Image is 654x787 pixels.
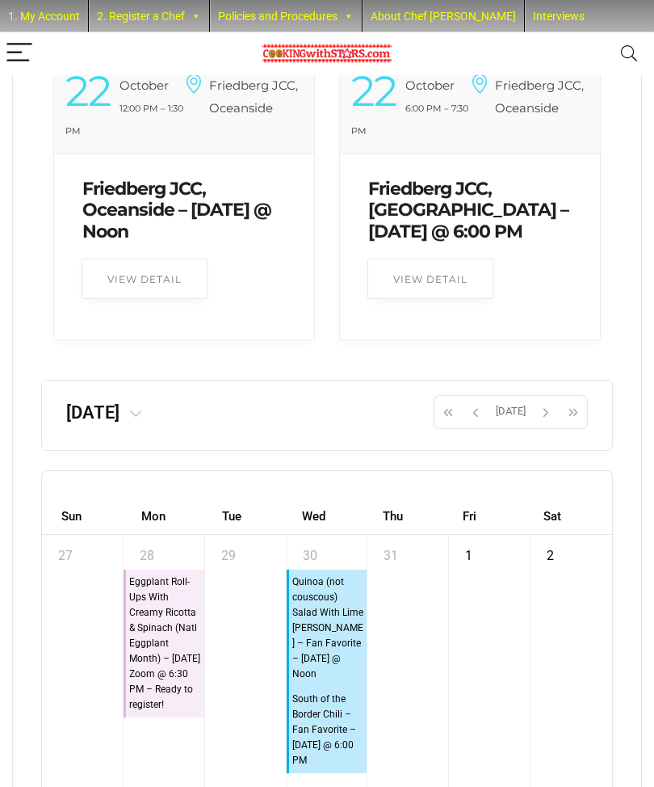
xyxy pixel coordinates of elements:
div: 12:00 PM – 1:30 PM [65,98,184,143]
a: View Detail [367,259,493,300]
a: Eggplant Roll-Ups With Creamy Ricotta & Spinach (Natl Eggplant Month) – [DATE] Zoom @ 6:30 PM – R... [124,570,204,718]
button: Previous year [434,396,462,430]
a: Wednesday [299,504,329,530]
button: Search [610,32,648,75]
button: Next month [532,396,560,430]
img: Chef Paula's Cooking With Stars [262,44,392,64]
a: Friday [459,504,480,530]
div: 22 [351,75,396,108]
a: Friedberg JCC, [GEOGRAPHIC_DATA] – [DATE] @ 6:00 PM [368,179,568,243]
a: Saturday [540,504,564,530]
div: 6:00 PM – 7:30 PM [351,98,470,143]
div: October [119,75,169,97]
div: South of the Border Chili – Fan Favorite – [DATE] @ 6:00 PM [291,692,365,770]
a: August 1, 2025 [457,536,480,570]
a: July 29, 2025 [213,536,244,570]
h2: [DATE] [66,403,150,423]
a: Friedberg JCC, Oceanside – [DATE] @ Noon [82,179,271,243]
a: Tuesday [219,504,245,530]
button: [DATE] [489,396,532,430]
a: Thursday [379,504,406,530]
div: Eggplant Roll-Ups With Creamy Ricotta & Spinach (Natl Eggplant Month) – [DATE] Zoom @ 6:30 PM – R... [128,574,202,714]
button: Previous month [462,396,489,430]
div: October [405,75,455,97]
div: Quinoa (not couscous) Salad With Lime [PERSON_NAME] – Fan Favorite – [DATE] @ Noon [291,574,365,684]
a: South of the Border Chili – Fan Favorite – [DATE] @ 6:00 PM [287,688,367,774]
a: Monday [138,504,169,530]
a: July 31, 2025 [375,536,406,570]
a: July 30, 2025 [295,536,325,570]
div: 22 [65,75,111,108]
a: View Detail [82,259,208,300]
a: Sunday [58,504,85,530]
a: Quinoa (not couscous) Salad With Lime [PERSON_NAME] – Fan Favorite – [DATE] @ Noon [287,570,367,688]
a: July 28, 2025 [132,536,162,570]
button: Next year [560,396,588,430]
h6: Friedberg JCC, Oceanside [209,75,298,120]
h6: Friedberg JCC, Oceanside [495,75,584,120]
a: July 27, 2025 [50,536,81,570]
a: August 2, 2025 [539,536,562,570]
